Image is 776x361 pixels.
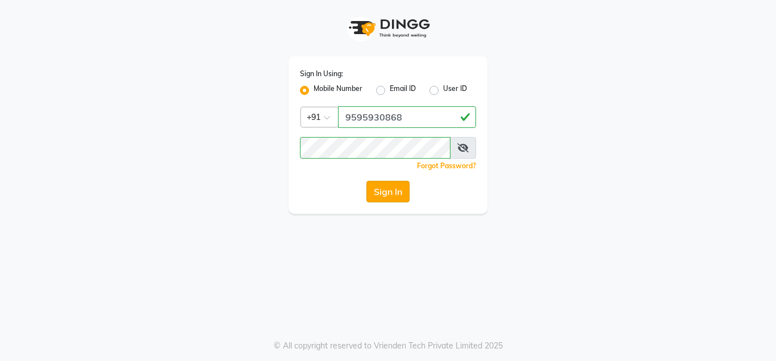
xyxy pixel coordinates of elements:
input: Username [300,137,450,159]
button: Sign In [366,181,410,202]
label: User ID [443,84,467,97]
label: Mobile Number [314,84,362,97]
img: logo1.svg [343,11,433,45]
input: Username [338,106,476,128]
label: Sign In Using: [300,69,343,79]
label: Email ID [390,84,416,97]
a: Forgot Password? [417,161,476,170]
